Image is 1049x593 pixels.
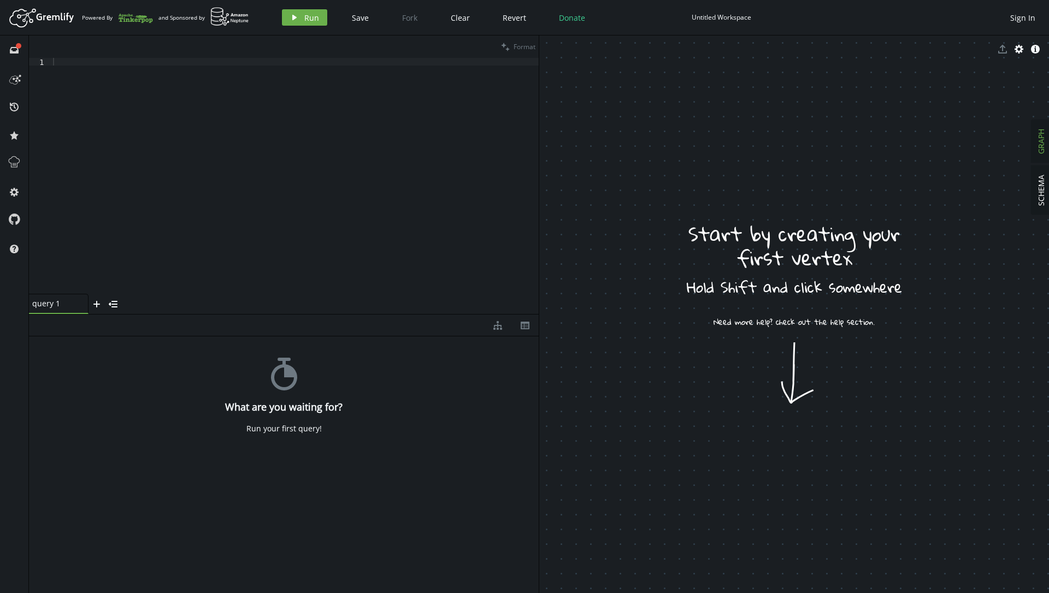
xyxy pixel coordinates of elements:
span: Save [352,13,369,23]
div: Run your first query! [246,424,322,434]
span: GRAPH [1036,129,1046,154]
span: Revert [503,13,526,23]
button: Revert [494,9,534,26]
button: Sign In [1005,9,1041,26]
span: SCHEMA [1036,175,1046,206]
div: 1 [29,58,51,66]
button: Format [498,35,539,58]
img: AWS Neptune [210,7,249,26]
span: Sign In [1010,13,1035,23]
span: Donate [559,13,585,23]
button: Donate [551,9,593,26]
button: Save [344,9,377,26]
span: Clear [451,13,470,23]
span: query 1 [32,299,76,309]
button: Run [282,9,327,26]
span: Fork [402,13,417,23]
div: Untitled Workspace [692,13,751,21]
div: and Sponsored by [158,7,249,28]
button: Fork [393,9,426,26]
div: Powered By [82,8,153,27]
h4: What are you waiting for? [225,401,343,413]
span: Run [304,13,319,23]
span: Format [514,42,535,51]
button: Clear [443,9,478,26]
